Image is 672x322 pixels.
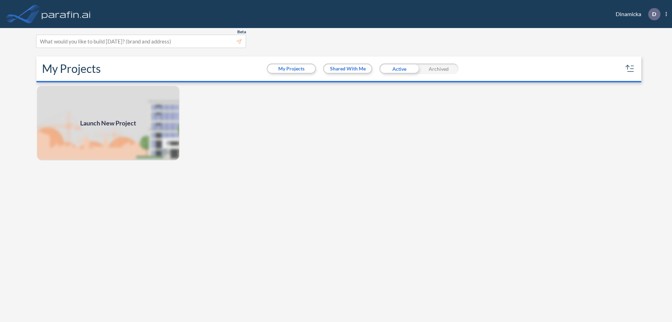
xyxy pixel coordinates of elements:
[652,11,656,17] p: D
[268,64,315,73] button: My Projects
[379,63,419,74] div: Active
[42,62,101,75] h2: My Projects
[80,118,136,128] span: Launch New Project
[36,85,180,161] img: add
[324,64,371,73] button: Shared With Me
[624,63,636,74] button: sort
[36,85,180,161] a: Launch New Project
[605,8,667,20] div: Dinamicka
[237,29,246,35] span: Beta
[40,7,92,21] img: logo
[419,63,458,74] div: Archived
